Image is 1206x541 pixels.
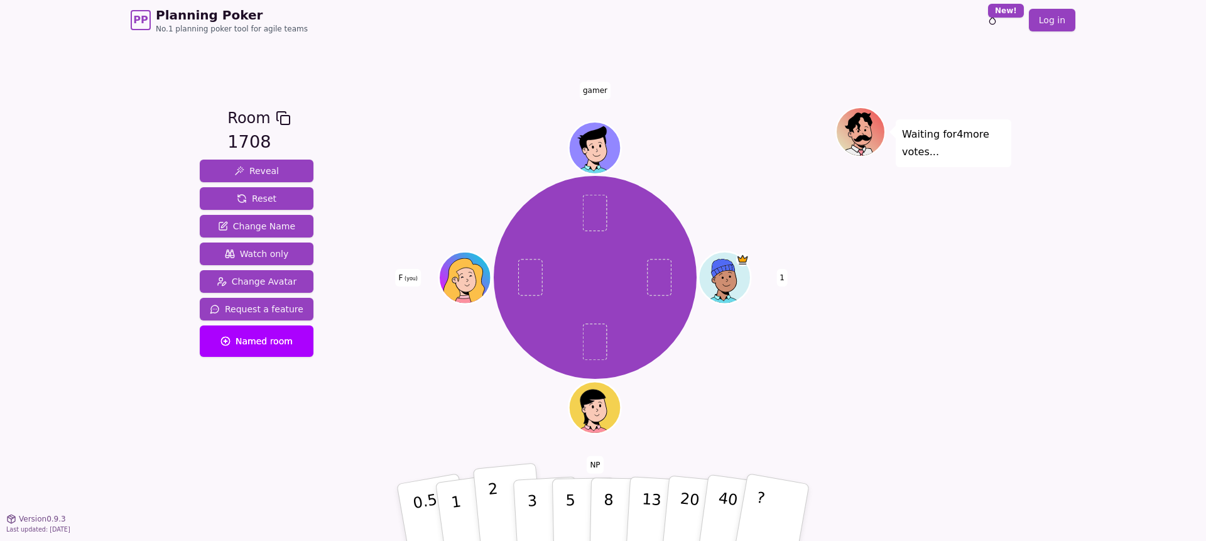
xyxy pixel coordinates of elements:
a: PPPlanning PokerNo.1 planning poker tool for agile teams [131,6,308,34]
span: Request a feature [210,303,303,315]
button: Version0.9.3 [6,514,66,524]
span: Click to change your name [580,82,611,99]
span: Version 0.9.3 [19,514,66,524]
span: Reveal [234,165,279,177]
span: Named room [220,335,293,347]
span: Last updated: [DATE] [6,526,70,533]
button: Reveal [200,160,313,182]
button: Click to change your avatar [441,253,490,302]
button: Change Name [200,215,313,238]
button: Named room [200,325,313,357]
span: PP [133,13,148,28]
span: Reset [237,192,276,205]
span: Change Name [218,220,295,232]
span: Planning Poker [156,6,308,24]
button: Change Avatar [200,270,313,293]
button: Watch only [200,243,313,265]
p: Waiting for 4 more votes... [902,126,1005,161]
span: Watch only [225,248,289,260]
button: New! [981,9,1004,31]
button: Request a feature [200,298,313,320]
span: Room [227,107,270,129]
div: 1708 [227,129,290,155]
span: 1 is the host [736,253,749,266]
span: No.1 planning poker tool for agile teams [156,24,308,34]
span: Click to change your name [587,456,603,473]
span: (you) [403,276,418,281]
a: Log in [1029,9,1075,31]
button: Reset [200,187,313,210]
span: Click to change your name [396,269,421,287]
div: New! [988,4,1024,18]
span: Change Avatar [217,275,297,288]
span: Click to change your name [776,269,788,287]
